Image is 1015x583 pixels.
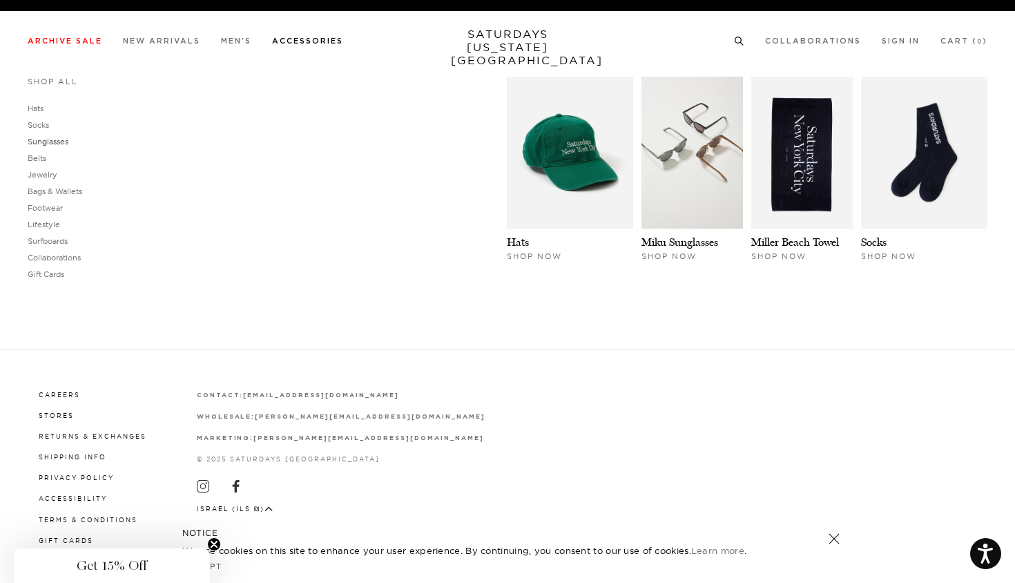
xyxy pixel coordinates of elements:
a: [PERSON_NAME][EMAIL_ADDRESS][DOMAIN_NAME] [255,412,485,420]
a: Gift Cards [28,269,64,279]
strong: marketing: [197,435,254,441]
a: Surfboards [28,236,68,246]
a: Shop All [28,77,78,86]
a: Miku Sunglasses [641,236,718,249]
a: Socks [28,120,49,130]
strong: contact: [197,392,244,399]
button: Close teaser [207,537,221,551]
a: Terms & Conditions [39,516,137,524]
a: [PERSON_NAME][EMAIL_ADDRESS][DOMAIN_NAME] [253,434,483,441]
a: Privacy Policy [39,474,114,481]
a: Accessories [272,37,343,45]
span: Shop Now [507,251,562,261]
a: New Arrivals [123,37,200,45]
a: Shipping Info [39,453,106,461]
a: Accessibility [39,495,107,502]
a: Belts [28,153,46,163]
div: Get 15% OffClose teaser [14,548,210,583]
a: Men's [221,37,251,45]
p: We use cookies on this site to enhance your user experience. By continuing, you consent to our us... [182,544,784,557]
a: Miller Beach Towel [751,236,839,249]
a: Archive Sale [28,37,102,45]
a: Careers [39,391,80,399]
a: Cart (0) [940,37,987,45]
a: Sign In [882,37,920,45]
a: Footwear [28,203,63,213]
a: Lifestyle [28,220,60,229]
strong: wholesale: [197,414,255,420]
a: Bags & Wallets [28,187,82,196]
a: Learn more [691,545,744,556]
a: SATURDAYS[US_STATE][GEOGRAPHIC_DATA] [451,28,565,67]
a: Collaborations [28,253,81,262]
h5: NOTICE [182,527,833,539]
a: Collaborations [765,37,861,45]
span: Get 15% Off [77,557,147,574]
a: Hats [507,236,529,249]
a: Socks [861,236,887,249]
a: [EMAIL_ADDRESS][DOMAIN_NAME] [243,391,398,399]
a: Sunglasses [28,137,68,146]
button: Israel (ILS ₪) [197,504,273,514]
a: Stores [39,412,74,419]
strong: [PERSON_NAME][EMAIL_ADDRESS][DOMAIN_NAME] [253,435,483,441]
strong: [PERSON_NAME][EMAIL_ADDRESS][DOMAIN_NAME] [255,414,485,420]
span: Shop Now [861,251,916,261]
a: Returns & Exchanges [39,432,146,440]
p: © 2025 Saturdays [GEOGRAPHIC_DATA] [197,454,485,464]
a: Hats [28,104,43,113]
strong: [EMAIL_ADDRESS][DOMAIN_NAME] [243,392,398,399]
a: Jewelry [28,170,57,180]
small: 0 [977,39,983,45]
a: Gift Cards [39,537,93,544]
